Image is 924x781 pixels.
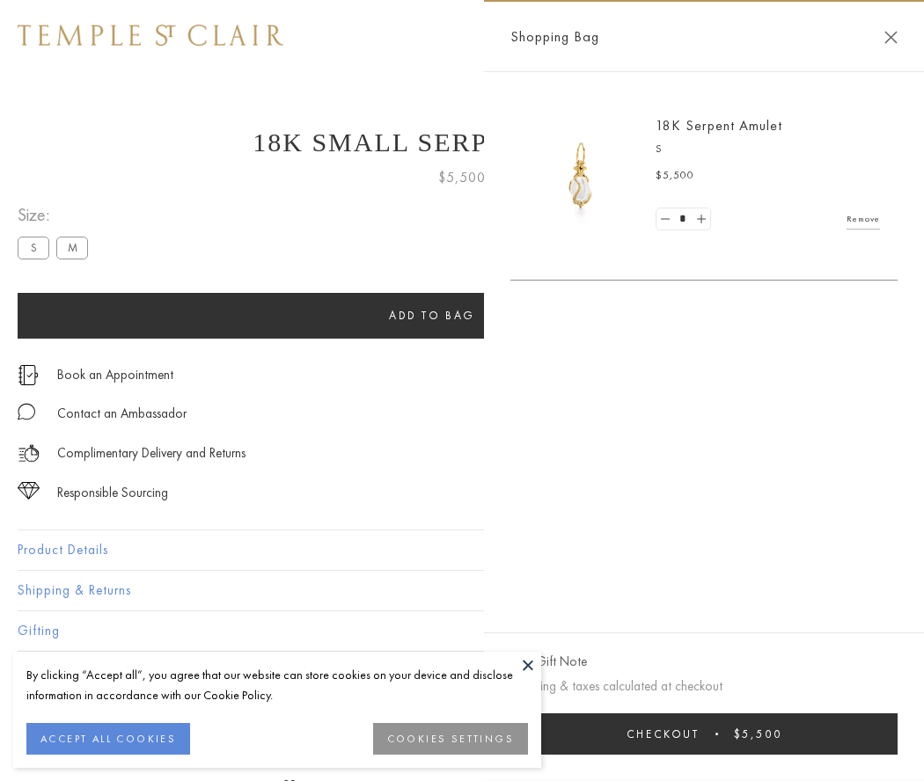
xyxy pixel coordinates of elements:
button: Checkout $5,500 [510,713,898,755]
img: P51836-E11SERPPV [528,123,634,229]
button: Close Shopping Bag [884,31,898,44]
button: Gifting [18,611,906,651]
a: 18K Serpent Amulet [656,116,782,135]
span: Size: [18,201,95,230]
p: Shipping & taxes calculated at checkout [510,675,898,697]
button: COOKIES SETTINGS [373,723,528,755]
div: By clicking “Accept all”, you agree that our website can store cookies on your device and disclos... [26,665,528,705]
a: Remove [847,209,880,229]
button: ACCEPT ALL COOKIES [26,723,190,755]
a: Set quantity to 2 [692,208,709,230]
button: Add Gift Note [510,651,587,673]
span: Add to bag [389,308,475,323]
p: S [656,141,880,158]
a: Book an Appointment [57,365,173,384]
label: S [18,237,49,259]
img: icon_sourcing.svg [18,482,40,500]
a: Set quantity to 0 [656,208,674,230]
h1: 18K Small Serpent Amulet [18,128,906,157]
button: Product Details [18,530,906,570]
img: MessageIcon-01_2.svg [18,403,35,420]
span: $5,500 [656,167,694,185]
img: Temple St. Clair [18,25,283,46]
span: Checkout [627,726,700,741]
div: Contact an Ambassador [57,403,187,425]
p: Complimentary Delivery and Returns [57,442,246,464]
span: $5,500 [438,166,486,189]
span: $5,500 [734,726,782,741]
img: icon_delivery.svg [18,442,40,464]
button: Shipping & Returns [18,571,906,610]
img: icon_appointment.svg [18,365,39,385]
button: Add to bag [18,293,847,339]
div: Responsible Sourcing [57,482,168,504]
span: Shopping Bag [510,26,599,48]
label: M [56,237,88,259]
